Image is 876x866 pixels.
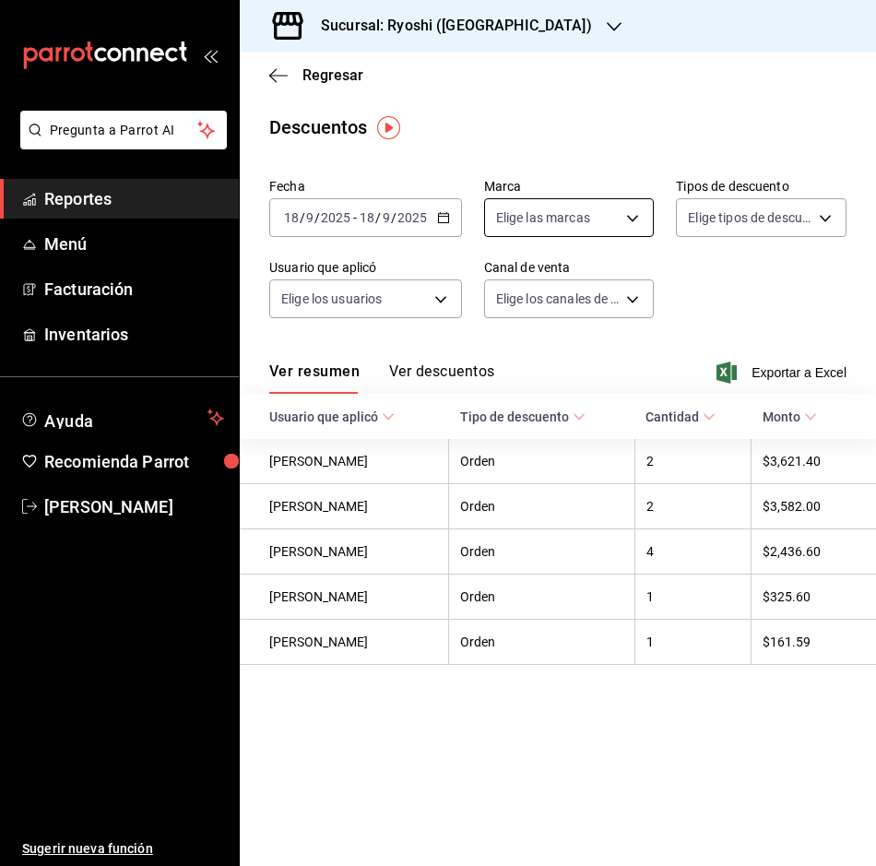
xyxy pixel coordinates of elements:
th: 1 [634,620,751,665]
label: Tipos de descuento [676,180,846,193]
button: Pregunta a Parrot AI [20,111,227,149]
th: [PERSON_NAME] [240,620,449,665]
span: / [391,210,397,225]
span: / [375,210,381,225]
th: [PERSON_NAME] [240,529,449,575]
div: Descuentos [269,113,367,141]
span: Pregunta a Parrot AI [50,121,198,140]
th: Orden [449,484,635,529]
button: Regresar [269,66,363,84]
th: 4 [634,529,751,575]
span: Ayuda [44,407,200,429]
label: Usuario que aplicó [269,261,462,274]
span: Menú [44,231,224,256]
span: Elige las marcas [496,208,590,227]
span: Recomienda Parrot [44,449,224,474]
input: -- [305,210,314,225]
input: ---- [320,210,351,225]
button: Exportar a Excel [720,362,846,384]
th: 2 [634,439,751,484]
span: Cantidad [645,409,716,424]
a: Pregunta a Parrot AI [13,134,227,153]
button: Ver descuentos [389,362,494,394]
th: [PERSON_NAME] [240,439,449,484]
label: Marca [484,180,655,193]
span: Inventarios [44,322,224,347]
span: Elige los usuarios [281,290,382,308]
div: navigation tabs [269,362,494,394]
label: Canal de venta [484,261,655,274]
th: 1 [634,575,751,620]
span: Usuario que aplicó [269,409,395,424]
span: - [353,210,357,225]
input: -- [359,210,375,225]
button: open_drawer_menu [203,48,218,63]
img: Tooltip marker [377,116,400,139]
span: Monto [763,409,817,424]
th: Orden [449,620,635,665]
span: Regresar [302,66,363,84]
th: Orden [449,439,635,484]
span: Facturación [44,277,224,302]
button: Ver resumen [269,362,360,394]
input: -- [382,210,391,225]
th: Orden [449,575,635,620]
th: [PERSON_NAME] [240,575,449,620]
span: Tipo de descuento [460,409,586,424]
span: Elige tipos de descuento [688,208,812,227]
span: / [314,210,320,225]
label: Fecha [269,180,462,193]
span: Sugerir nueva función [22,839,224,859]
th: Orden [449,529,635,575]
span: Elige los canales de venta [496,290,621,308]
th: 2 [634,484,751,529]
span: Reportes [44,186,224,211]
span: [PERSON_NAME] [44,494,224,519]
input: ---- [397,210,428,225]
span: / [300,210,305,225]
input: -- [283,210,300,225]
h3: Sucursal: Ryoshi ([GEOGRAPHIC_DATA]) [306,15,592,37]
th: [PERSON_NAME] [240,484,449,529]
